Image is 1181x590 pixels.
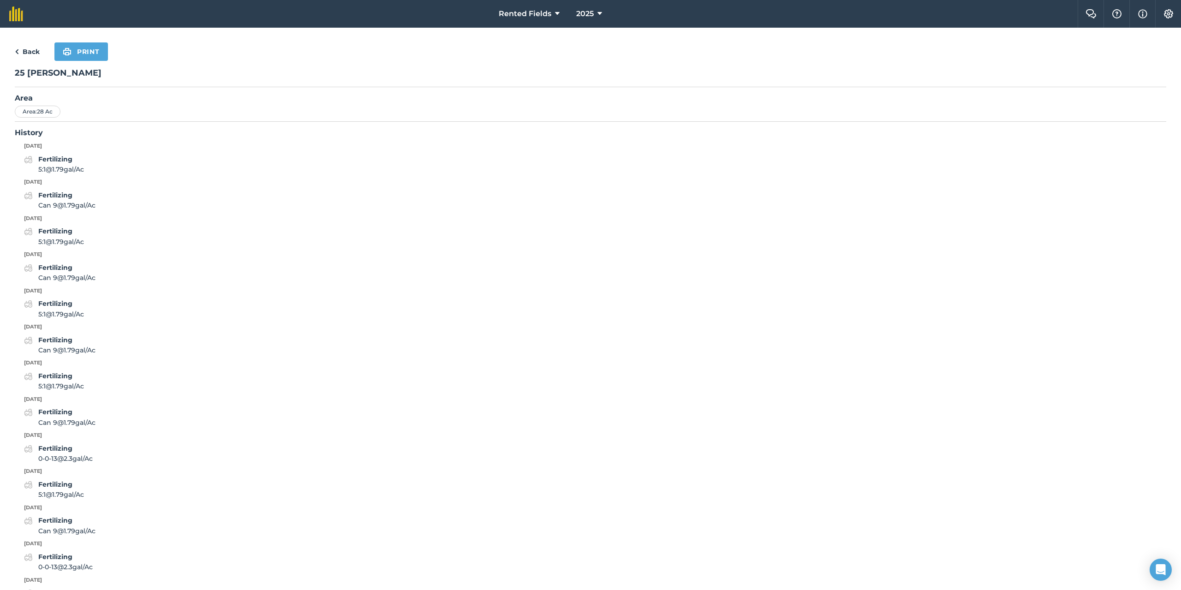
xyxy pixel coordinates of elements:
[15,46,40,57] a: Back
[1138,8,1147,19] img: svg+xml;base64,PHN2ZyB4bWxucz0iaHR0cDovL3d3dy53My5vcmcvMjAwMC9zdmciIHdpZHRoPSIxNyIgaGVpZ2h0PSIxNy...
[24,226,84,247] a: Fertilizing5:1@1.79gal/Ac
[24,298,33,310] img: svg+xml;base64,PD94bWwgdmVyc2lvbj0iMS4wIiBlbmNvZGluZz0idXRmLTgiPz4KPCEtLSBHZW5lcmF0b3I6IEFkb2JlIE...
[38,299,72,308] strong: Fertilizing
[38,381,84,391] span: 5:1 @ 1.79 gal / Ac
[38,372,72,380] strong: Fertilizing
[38,453,93,464] span: 0-0-13 @ 2.3 gal / Ac
[24,407,33,418] img: svg+xml;base64,PD94bWwgdmVyc2lvbj0iMS4wIiBlbmNvZGluZz0idXRmLTgiPz4KPCEtLSBHZW5lcmF0b3I6IEFkb2JlIE...
[9,6,23,21] img: fieldmargin Logo
[15,504,1166,512] p: [DATE]
[15,359,1166,367] p: [DATE]
[38,526,95,536] span: Can 9 @ 1.79 gal / Ac
[38,263,72,272] strong: Fertilizing
[24,479,33,490] img: svg+xml;base64,PD94bWwgdmVyc2lvbj0iMS4wIiBlbmNvZGluZz0idXRmLTgiPz4KPCEtLSBHZW5lcmF0b3I6IEFkb2JlIE...
[38,408,72,416] strong: Fertilizing
[15,93,1166,104] h2: Area
[38,489,84,500] span: 5:1 @ 1.79 gal / Ac
[38,444,72,453] strong: Fertilizing
[38,237,84,247] span: 5:1 @ 1.79 gal / Ac
[24,552,93,572] a: Fertilizing0-0-13@2.3gal/Ac
[576,8,594,19] span: 2025
[15,215,1166,223] p: [DATE]
[1111,9,1122,18] img: A question mark icon
[38,273,95,283] span: Can 9 @ 1.79 gal / Ac
[38,336,72,344] strong: Fertilizing
[24,371,33,382] img: svg+xml;base64,PD94bWwgdmVyc2lvbj0iMS4wIiBlbmNvZGluZz0idXRmLTgiPz4KPCEtLSBHZW5lcmF0b3I6IEFkb2JlIE...
[24,443,33,454] img: svg+xml;base64,PD94bWwgdmVyc2lvbj0iMS4wIiBlbmNvZGluZz0idXRmLTgiPz4KPCEtLSBHZW5lcmF0b3I6IEFkb2JlIE...
[1086,9,1097,18] img: Two speech bubbles overlapping with the left bubble in the forefront
[24,479,84,500] a: Fertilizing5:1@1.79gal/Ac
[38,200,95,210] span: Can 9 @ 1.79 gal / Ac
[24,407,95,428] a: FertilizingCan 9@1.79gal/Ac
[38,155,72,163] strong: Fertilizing
[15,46,19,57] img: svg+xml;base64,PHN2ZyB4bWxucz0iaHR0cDovL3d3dy53My5vcmcvMjAwMC9zdmciIHdpZHRoPSI5IiBoZWlnaHQ9IjI0Ii...
[15,142,1166,150] p: [DATE]
[24,552,33,563] img: svg+xml;base64,PD94bWwgdmVyc2lvbj0iMS4wIiBlbmNvZGluZz0idXRmLTgiPz4KPCEtLSBHZW5lcmF0b3I6IEFkb2JlIE...
[24,190,33,201] img: svg+xml;base64,PD94bWwgdmVyc2lvbj0iMS4wIiBlbmNvZGluZz0idXRmLTgiPz4KPCEtLSBHZW5lcmF0b3I6IEFkb2JlIE...
[15,287,1166,295] p: [DATE]
[24,226,33,237] img: svg+xml;base64,PD94bWwgdmVyc2lvbj0iMS4wIiBlbmNvZGluZz0idXRmLTgiPz4KPCEtLSBHZW5lcmF0b3I6IEFkb2JlIE...
[15,106,60,118] div: Area : 28 Ac
[499,8,551,19] span: Rented Fields
[15,576,1166,584] p: [DATE]
[15,395,1166,404] p: [DATE]
[24,371,84,392] a: Fertilizing5:1@1.79gal/Ac
[38,164,84,174] span: 5:1 @ 1.79 gal / Ac
[54,42,108,61] button: Print
[24,154,33,165] img: svg+xml;base64,PD94bWwgdmVyc2lvbj0iMS4wIiBlbmNvZGluZz0idXRmLTgiPz4KPCEtLSBHZW5lcmF0b3I6IEFkb2JlIE...
[24,154,84,175] a: Fertilizing5:1@1.79gal/Ac
[24,262,95,283] a: FertilizingCan 9@1.79gal/Ac
[38,516,72,524] strong: Fertilizing
[15,467,1166,476] p: [DATE]
[63,46,72,57] img: svg+xml;base64,PHN2ZyB4bWxucz0iaHR0cDovL3d3dy53My5vcmcvMjAwMC9zdmciIHdpZHRoPSIxOSIgaGVpZ2h0PSIyNC...
[1163,9,1174,18] img: A cog icon
[24,335,33,346] img: svg+xml;base64,PD94bWwgdmVyc2lvbj0iMS4wIiBlbmNvZGluZz0idXRmLTgiPz4KPCEtLSBHZW5lcmF0b3I6IEFkb2JlIE...
[38,227,72,235] strong: Fertilizing
[15,127,1166,138] h2: History
[38,553,72,561] strong: Fertilizing
[38,191,72,199] strong: Fertilizing
[15,178,1166,186] p: [DATE]
[15,66,1166,87] h1: 25 [PERSON_NAME]
[38,417,95,428] span: Can 9 @ 1.79 gal / Ac
[15,250,1166,259] p: [DATE]
[38,309,84,319] span: 5:1 @ 1.79 gal / Ac
[38,480,72,489] strong: Fertilizing
[24,262,33,274] img: svg+xml;base64,PD94bWwgdmVyc2lvbj0iMS4wIiBlbmNvZGluZz0idXRmLTgiPz4KPCEtLSBHZW5lcmF0b3I6IEFkb2JlIE...
[15,431,1166,440] p: [DATE]
[24,443,93,464] a: Fertilizing0-0-13@2.3gal/Ac
[24,335,95,356] a: FertilizingCan 9@1.79gal/Ac
[15,323,1166,331] p: [DATE]
[24,515,33,526] img: svg+xml;base64,PD94bWwgdmVyc2lvbj0iMS4wIiBlbmNvZGluZz0idXRmLTgiPz4KPCEtLSBHZW5lcmF0b3I6IEFkb2JlIE...
[24,190,95,211] a: FertilizingCan 9@1.79gal/Ac
[38,562,93,572] span: 0-0-13 @ 2.3 gal / Ac
[38,345,95,355] span: Can 9 @ 1.79 gal / Ac
[24,515,95,536] a: FertilizingCan 9@1.79gal/Ac
[1150,559,1172,581] div: Open Intercom Messenger
[15,540,1166,548] p: [DATE]
[24,298,84,319] a: Fertilizing5:1@1.79gal/Ac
